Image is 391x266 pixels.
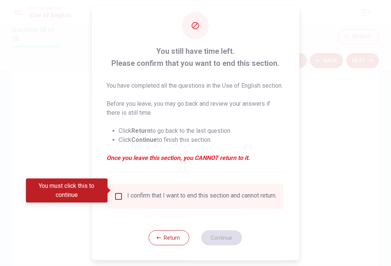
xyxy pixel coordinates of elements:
[107,153,284,162] em: Once you leave this section, you CANNOT return to it.
[202,230,242,245] button: Continue
[149,230,190,245] button: Return
[107,81,284,90] p: You have completed all the questions in the Use of English section.
[132,127,151,134] strong: Return
[128,192,277,201] div: I confirm that I want to end this section and cannot return.
[119,126,284,135] li: Click to go back to the last question
[114,192,123,201] span: You must click this to continue
[119,135,284,144] li: Click to finish this section.
[132,136,157,143] strong: Continue
[107,99,284,117] p: Before you leave, you may go back and review your answers if there is still time.
[107,45,284,69] span: You still have time left. Please confirm that you want to end this section.
[26,178,108,202] div: You must click this to continue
